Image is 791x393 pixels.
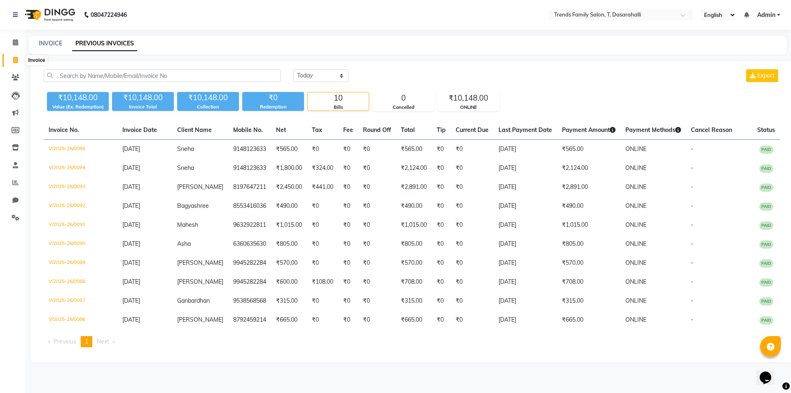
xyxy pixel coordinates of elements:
td: [DATE] [494,159,557,178]
div: ₹10,148.00 [47,92,109,104]
span: Total [401,126,415,134]
td: ₹324.00 [307,159,338,178]
td: ₹708.00 [557,273,620,292]
td: ₹0 [432,254,451,273]
span: [DATE] [122,164,140,172]
td: 8197647211 [228,178,271,197]
span: Bagyashree [177,202,209,209]
span: - [691,240,693,247]
td: ₹0 [338,311,358,329]
td: ₹0 [451,178,494,197]
span: [DATE] [122,297,140,304]
span: Invoice No. [49,126,79,134]
td: V/2025-26/0089 [44,254,117,273]
span: - [691,259,693,266]
td: ₹0 [358,159,396,178]
td: ₹0 [451,216,494,235]
td: ₹0 [358,216,396,235]
td: ₹1,015.00 [396,216,432,235]
td: 9632922811 [228,216,271,235]
span: ONLINE [625,278,646,285]
span: Cancel Reason [691,126,732,134]
span: [DATE] [122,221,140,228]
b: 08047224946 [91,3,127,26]
td: ₹805.00 [557,235,620,254]
td: ₹0 [432,292,451,311]
td: ₹708.00 [396,273,432,292]
td: ₹0 [451,254,494,273]
td: ₹2,450.00 [271,178,307,197]
td: ₹600.00 [271,273,307,292]
span: PAID [759,221,773,230]
td: [DATE] [494,254,557,273]
td: ₹0 [307,197,338,216]
span: Asha [177,240,191,247]
span: - [691,202,693,209]
td: ₹0 [358,197,396,216]
span: [DATE] [122,202,140,209]
span: - [691,145,693,153]
span: ONLINE [625,145,646,153]
td: [DATE] [494,216,557,235]
td: ₹565.00 [557,140,620,159]
td: ₹0 [338,178,358,197]
td: ₹0 [338,235,358,254]
td: V/2025-26/0092 [44,197,117,216]
td: 8553416036 [228,197,271,216]
td: [DATE] [494,273,557,292]
td: ₹0 [338,140,358,159]
td: ₹315.00 [271,292,307,311]
span: Export [757,72,775,79]
td: ₹2,124.00 [557,159,620,178]
div: 10 [308,92,369,104]
td: ₹805.00 [271,235,307,254]
td: [DATE] [494,140,557,159]
td: V/2025-26/0095 [44,140,117,159]
span: [DATE] [122,259,140,266]
span: ONLINE [625,221,646,228]
div: Redemption [242,104,304,111]
td: V/2025-26/0093 [44,178,117,197]
td: 9148123633 [228,140,271,159]
td: ₹0 [432,159,451,178]
td: ₹1,015.00 [271,216,307,235]
td: ₹570.00 [396,254,432,273]
a: INVOICE [39,40,62,47]
div: Bills [308,104,369,111]
td: ₹315.00 [396,292,432,311]
div: ₹10,148.00 [112,92,174,104]
td: ₹0 [307,254,338,273]
td: 9945282284 [228,273,271,292]
span: PAID [759,297,773,306]
span: - [691,221,693,228]
span: ONLINE [625,183,646,191]
td: V/2025-26/0088 [44,273,117,292]
span: [DATE] [122,240,140,247]
span: [PERSON_NAME] [177,316,223,323]
span: PAID [759,240,773,249]
td: ₹665.00 [271,311,307,329]
td: ₹2,124.00 [396,159,432,178]
td: ₹0 [358,273,396,292]
td: ₹565.00 [396,140,432,159]
td: ₹0 [451,235,494,254]
img: logo [21,3,77,26]
button: Export [746,69,778,82]
td: V/2025-26/0090 [44,235,117,254]
span: Current Due [456,126,489,134]
td: ₹0 [307,311,338,329]
td: ₹490.00 [396,197,432,216]
td: ₹490.00 [557,197,620,216]
td: ₹0 [358,254,396,273]
div: ONLINE [438,104,499,111]
span: Admin [757,11,775,19]
span: [DATE] [122,145,140,153]
td: ₹2,891.00 [396,178,432,197]
span: ONLINE [625,240,646,247]
td: [DATE] [494,292,557,311]
td: ₹0 [451,292,494,311]
td: ₹315.00 [557,292,620,311]
span: PAID [759,146,773,154]
td: ₹0 [432,216,451,235]
td: ₹0 [338,273,358,292]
